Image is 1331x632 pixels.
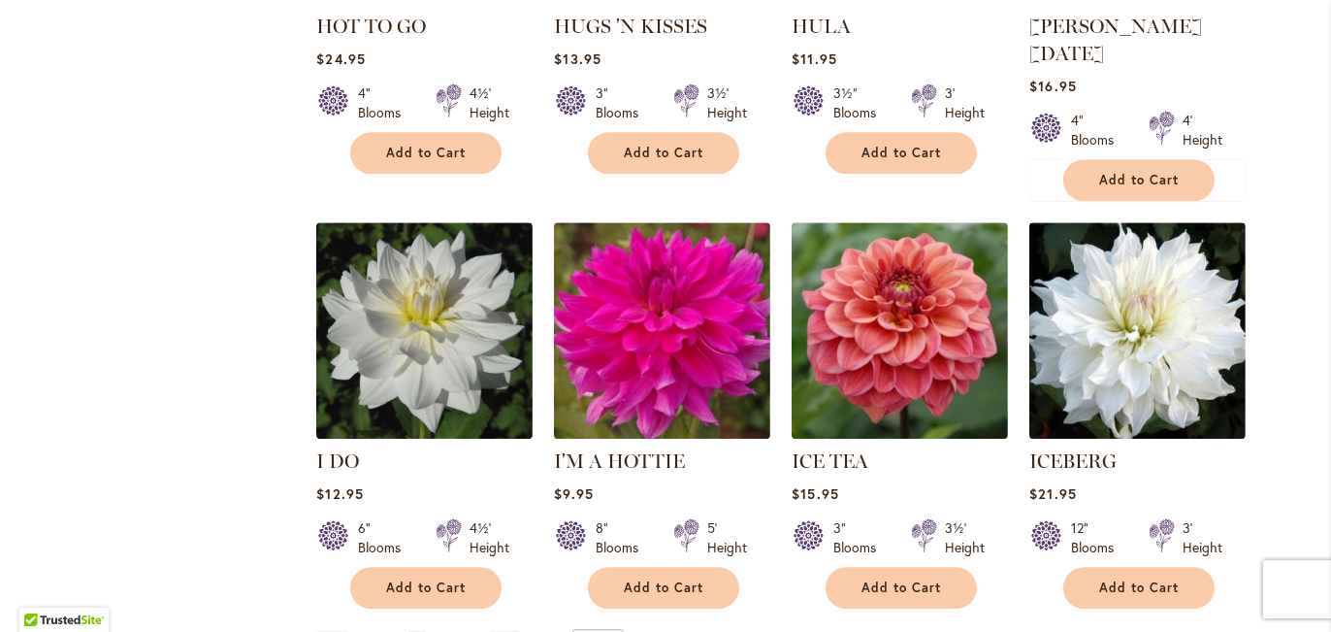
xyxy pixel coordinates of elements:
[1029,449,1117,473] a: ICEBERG
[945,83,985,122] div: 3' Height
[15,563,69,617] iframe: Launch Accessibility Center
[1183,518,1222,557] div: 3' Height
[358,83,412,122] div: 4" Blooms
[358,518,412,557] div: 6" Blooms
[792,50,836,68] span: $11.95
[707,83,747,122] div: 3½' Height
[554,50,601,68] span: $13.95
[624,580,703,596] span: Add to Cart
[1183,111,1222,150] div: 4' Height
[316,449,359,473] a: I DO
[792,424,1008,443] a: ICE TEA
[470,83,509,122] div: 4½' Height
[792,484,838,503] span: $15.95
[1099,580,1179,596] span: Add to Cart
[316,50,365,68] span: $24.95
[945,518,985,557] div: 3½' Height
[1029,424,1246,443] a: ICEBERG
[588,132,739,174] button: Add to Cart
[1071,518,1125,557] div: 12" Blooms
[588,567,739,609] button: Add to Cart
[792,222,1008,439] img: ICE TEA
[826,567,977,609] button: Add to Cart
[707,518,747,557] div: 5' Height
[386,145,466,161] span: Add to Cart
[316,424,533,443] a: I DO
[624,145,703,161] span: Add to Cart
[792,449,868,473] a: ICE TEA
[861,580,941,596] span: Add to Cart
[1071,111,1125,150] div: 4" Blooms
[1029,77,1076,95] span: $16.95
[350,132,502,174] button: Add to Cart
[316,15,426,38] a: HOT TO GO
[1029,484,1076,503] span: $21.95
[1029,222,1246,439] img: ICEBERG
[1063,567,1215,609] button: Add to Cart
[350,567,502,609] button: Add to Cart
[554,449,685,473] a: I'M A HOTTIE
[833,83,888,122] div: 3½" Blooms
[1063,159,1215,201] button: Add to Cart
[792,15,851,38] a: HULA
[1029,15,1202,65] a: [PERSON_NAME] [DATE]
[386,580,466,596] span: Add to Cart
[596,518,650,557] div: 8" Blooms
[861,145,941,161] span: Add to Cart
[316,222,533,439] img: I DO
[554,222,770,439] img: I'm A Hottie
[554,484,593,503] span: $9.95
[554,424,770,443] a: I'm A Hottie
[470,518,509,557] div: 4½' Height
[826,132,977,174] button: Add to Cart
[1099,172,1179,188] span: Add to Cart
[596,83,650,122] div: 3" Blooms
[554,15,707,38] a: HUGS 'N KISSES
[833,518,888,557] div: 3" Blooms
[316,484,363,503] span: $12.95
